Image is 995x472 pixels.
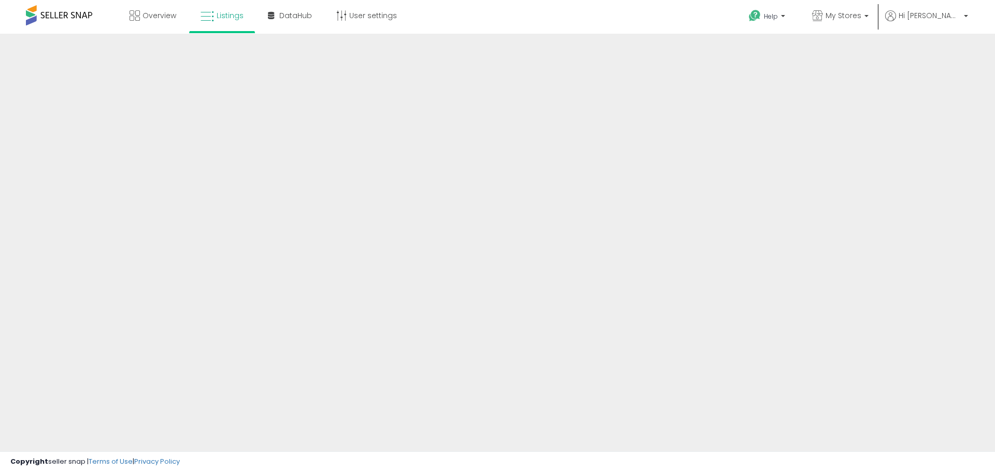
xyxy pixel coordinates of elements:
[89,456,133,466] a: Terms of Use
[10,457,180,467] div: seller snap | |
[826,10,861,21] span: My Stores
[741,2,795,34] a: Help
[217,10,244,21] span: Listings
[899,10,961,21] span: Hi [PERSON_NAME]
[885,10,968,34] a: Hi [PERSON_NAME]
[764,12,778,21] span: Help
[748,9,761,22] i: Get Help
[134,456,180,466] a: Privacy Policy
[143,10,176,21] span: Overview
[279,10,312,21] span: DataHub
[10,456,48,466] strong: Copyright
